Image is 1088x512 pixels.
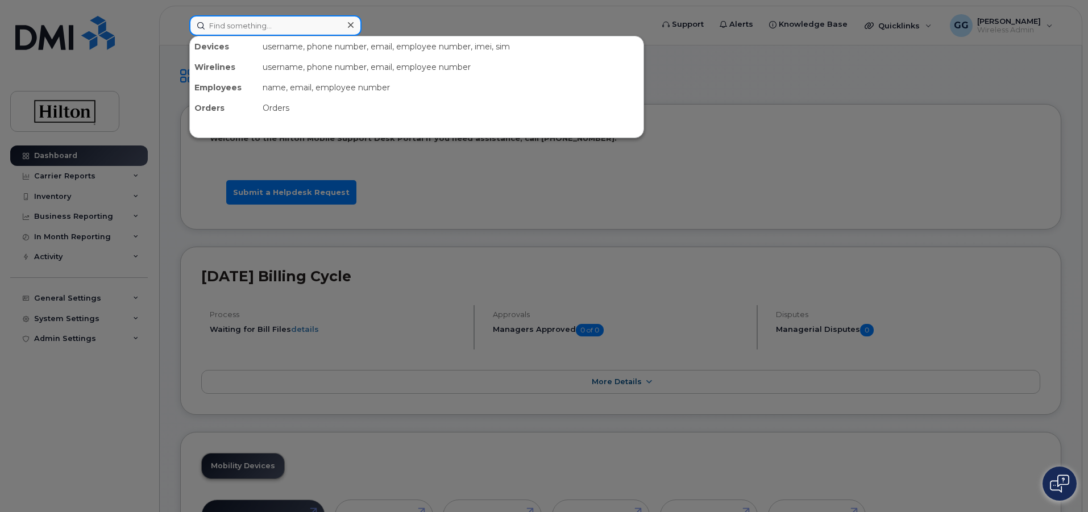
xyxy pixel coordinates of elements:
[190,36,258,57] div: Devices
[258,36,643,57] div: username, phone number, email, employee number, imei, sim
[190,57,258,77] div: Wirelines
[1050,474,1069,493] img: Open chat
[258,57,643,77] div: username, phone number, email, employee number
[258,77,643,98] div: name, email, employee number
[190,98,258,118] div: Orders
[190,77,258,98] div: Employees
[258,98,643,118] div: Orders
